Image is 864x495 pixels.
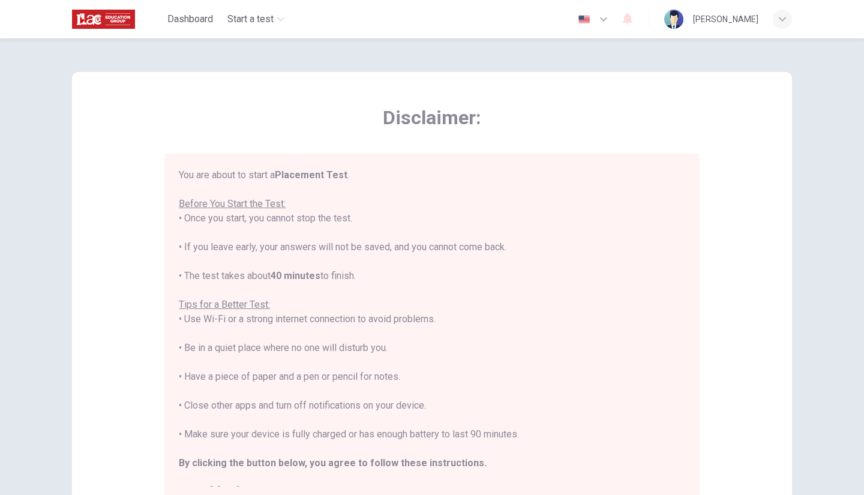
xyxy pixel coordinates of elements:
[275,169,347,181] b: Placement Test
[179,299,270,310] u: Tips for a Better Test:
[72,7,163,31] a: ILAC logo
[167,12,213,26] span: Dashboard
[223,8,289,30] button: Start a test
[164,106,700,130] span: Disclaimer:
[664,10,683,29] img: Profile picture
[179,198,286,209] u: Before You Start the Test:
[577,15,592,24] img: en
[227,12,274,26] span: Start a test
[271,270,320,281] b: 40 minutes
[179,457,487,469] b: By clicking the button below, you agree to follow these instructions.
[163,8,218,30] button: Dashboard
[72,7,135,31] img: ILAC logo
[693,12,758,26] div: [PERSON_NAME]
